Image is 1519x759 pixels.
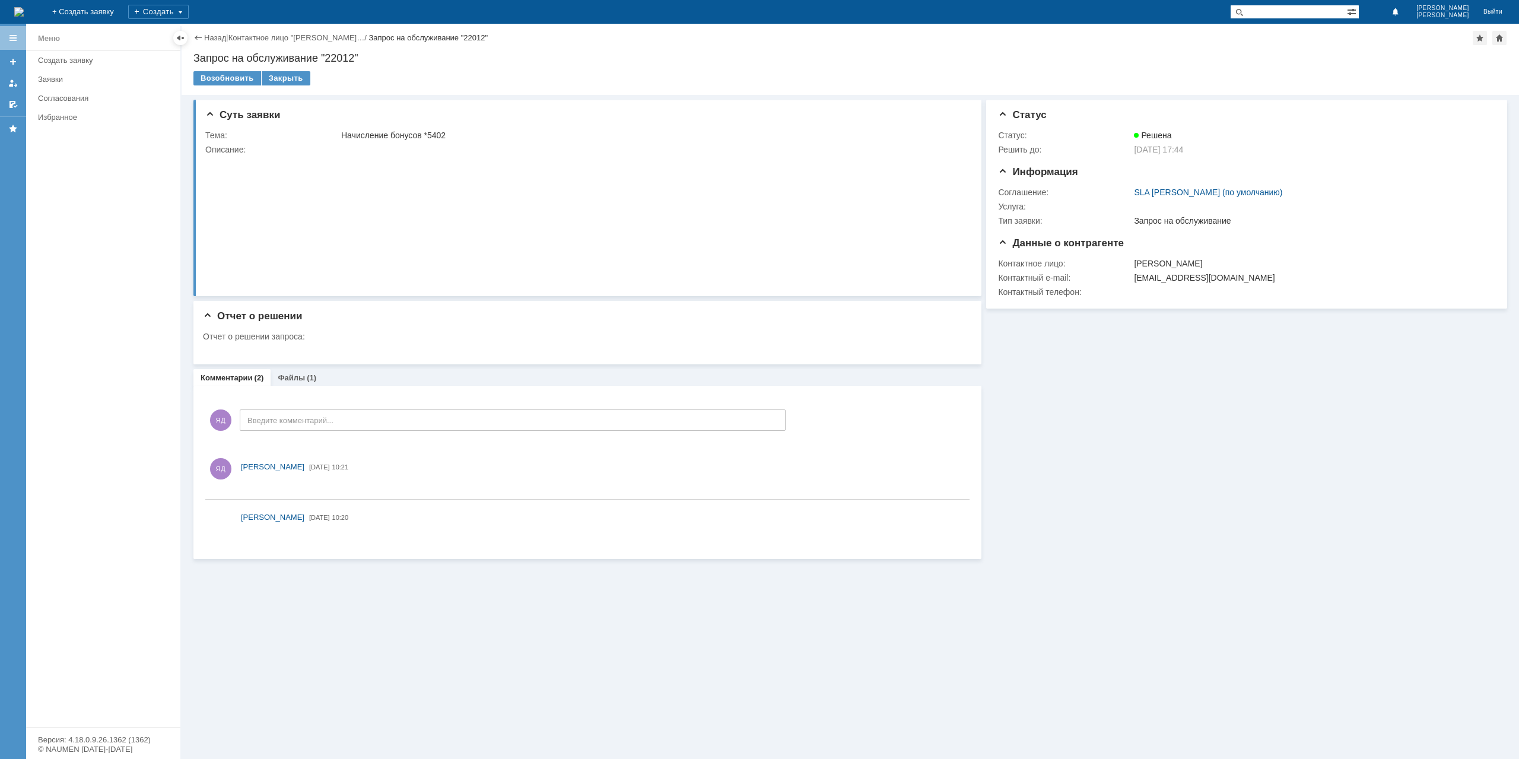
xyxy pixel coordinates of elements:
span: ЯД [210,409,231,431]
div: Меню [38,31,60,46]
a: Контактное лицо "[PERSON_NAME]… [228,33,365,42]
span: 10:20 [332,514,349,521]
div: Избранное [38,113,160,122]
div: [PERSON_NAME] [1134,259,1488,268]
a: Перейти на домашнюю страницу [14,7,24,17]
div: © NAUMEN [DATE]-[DATE] [38,745,169,753]
span: Статус [998,109,1046,120]
div: (2) [255,373,264,382]
span: [PERSON_NAME] [241,513,304,522]
span: Информация [998,166,1078,177]
div: Добавить в избранное [1473,31,1487,45]
span: [DATE] [309,463,330,471]
span: [DATE] 17:44 [1134,145,1183,154]
div: Сделать домашней страницей [1492,31,1507,45]
span: Расширенный поиск [1347,5,1359,17]
div: Тип заявки: [998,216,1132,226]
div: Контактное лицо: [998,259,1132,268]
img: logo [14,7,24,17]
span: [PERSON_NAME] [1416,5,1469,12]
span: Суть заявки [205,109,280,120]
span: [PERSON_NAME] [241,462,304,471]
div: Начисление бонусов *5402 [341,131,962,140]
a: Согласования [33,89,178,107]
span: Решена [1134,131,1171,140]
span: [DATE] [309,514,330,521]
div: Скрыть меню [173,31,188,45]
div: | [226,33,228,42]
div: Услуга: [998,202,1132,211]
span: 10:21 [332,463,349,471]
div: Запрос на обслуживание "22012" [193,52,1507,64]
div: Тема: [205,131,339,140]
span: Отчет о решении [203,310,302,322]
div: Отчет о решении запроса: [203,332,964,341]
div: Решить до: [998,145,1132,154]
a: [PERSON_NAME] [241,512,304,523]
div: Запрос на обслуживание [1134,216,1488,226]
a: Заявки [33,70,178,88]
a: Назад [204,33,226,42]
div: Статус: [998,131,1132,140]
div: [EMAIL_ADDRESS][DOMAIN_NAME] [1134,273,1488,282]
a: SLA [PERSON_NAME] (по умолчанию) [1134,188,1282,197]
a: Создать заявку [33,51,178,69]
div: Заявки [38,75,173,84]
a: Файлы [278,373,305,382]
div: / [228,33,369,42]
div: Создать заявку [38,56,173,65]
div: Согласования [38,94,173,103]
a: [PERSON_NAME] [241,461,304,473]
div: Версия: 4.18.0.9.26.1362 (1362) [38,736,169,744]
div: Описание: [205,145,964,154]
a: Мои заявки [4,74,23,93]
span: [PERSON_NAME] [1416,12,1469,19]
span: Данные о контрагенте [998,237,1124,249]
div: Запрос на обслуживание "22012" [368,33,488,42]
div: (1) [307,373,316,382]
div: Создать [128,5,189,19]
a: Создать заявку [4,52,23,71]
a: Комментарии [201,373,253,382]
a: Мои согласования [4,95,23,114]
div: Контактный телефон: [998,287,1132,297]
div: Соглашение: [998,188,1132,197]
div: Контактный e-mail: [998,273,1132,282]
